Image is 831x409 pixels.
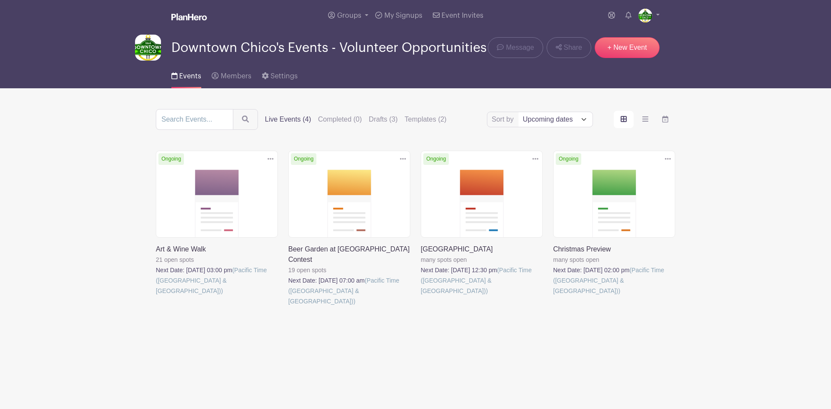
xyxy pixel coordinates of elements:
label: Sort by [492,114,516,125]
div: order and view [614,111,675,128]
span: Groups [337,12,361,19]
span: Settings [271,73,298,80]
label: Live Events (4) [265,114,311,125]
span: Message [506,42,534,53]
span: Events [179,73,201,80]
img: thumbnail_Outlook-gw0oh3o3.png [638,9,652,23]
label: Templates (2) [405,114,447,125]
a: Message [488,37,543,58]
span: My Signups [384,12,422,19]
img: logo_white-6c42ec7e38ccf1d336a20a19083b03d10ae64f83f12c07503d8b9e83406b4c7d.svg [171,13,207,20]
span: Event Invites [441,12,483,19]
label: Drafts (3) [369,114,398,125]
a: Members [212,61,251,88]
span: Downtown Chico's Events - Volunteer Opportunities [171,41,486,55]
label: Completed (0) [318,114,362,125]
div: filters [265,114,447,125]
input: Search Events... [156,109,233,130]
img: thumbnail_Outlook-gw0oh3o3.png [135,35,161,61]
span: Share [564,42,582,53]
a: Settings [262,61,298,88]
a: Events [171,61,201,88]
a: Share [547,37,591,58]
span: Members [221,73,251,80]
a: + New Event [595,37,660,58]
